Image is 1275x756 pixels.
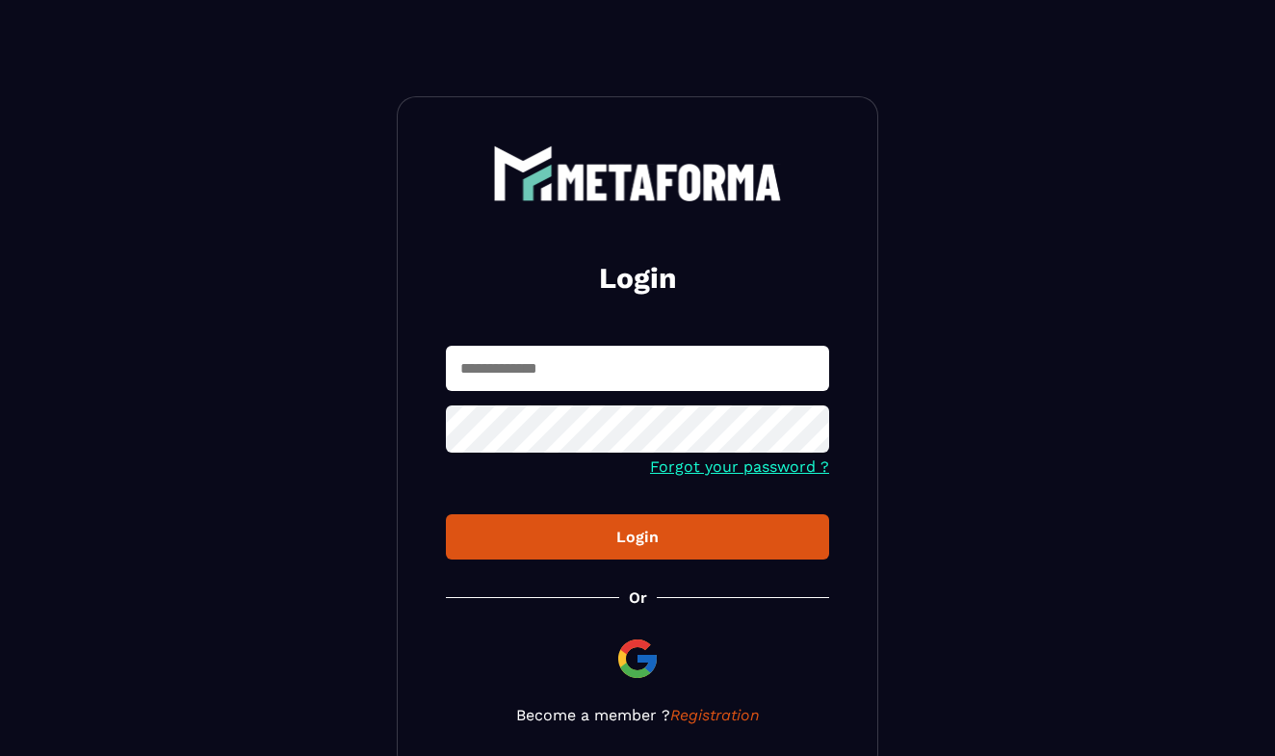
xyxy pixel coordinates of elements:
[493,145,782,201] img: logo
[446,514,829,560] button: Login
[614,636,661,682] img: google
[629,588,647,607] p: Or
[446,145,829,201] a: logo
[461,528,814,546] div: Login
[446,706,829,724] p: Become a member ?
[469,259,806,298] h2: Login
[650,457,829,476] a: Forgot your password ?
[670,706,760,724] a: Registration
